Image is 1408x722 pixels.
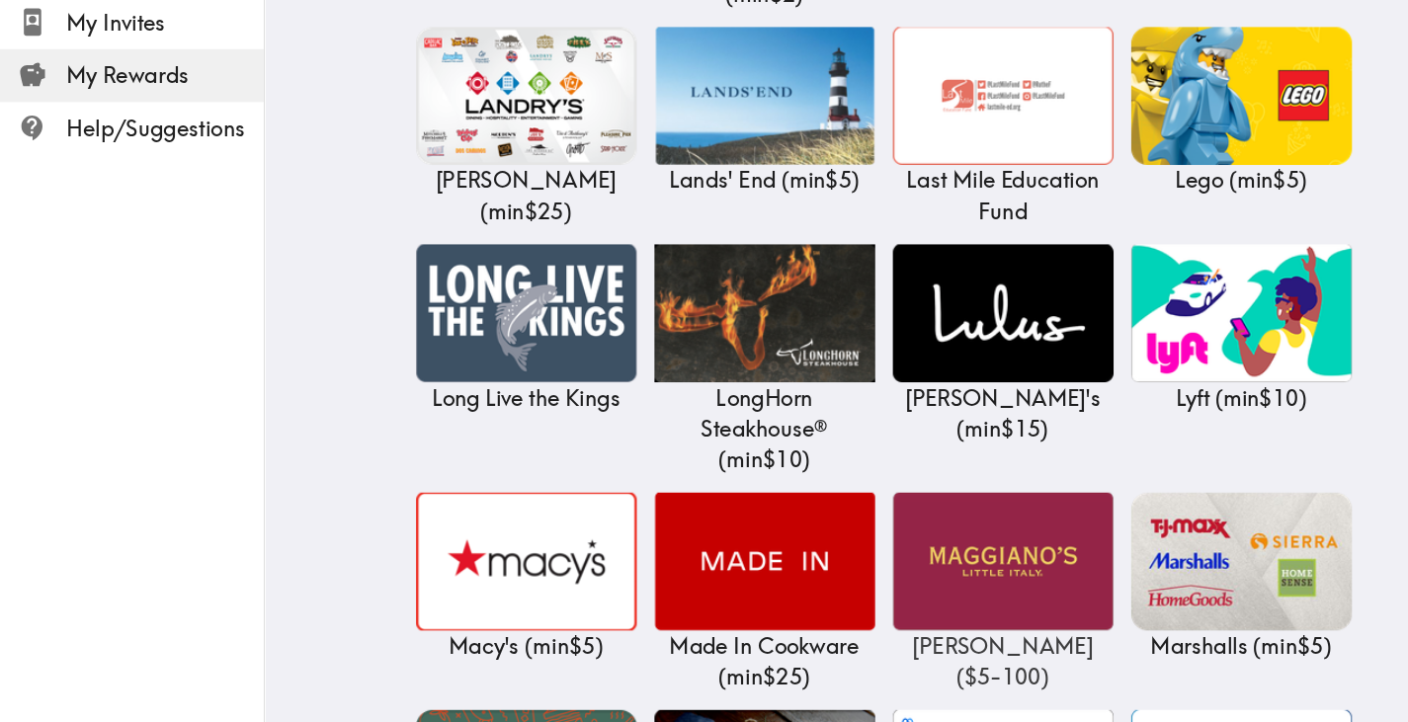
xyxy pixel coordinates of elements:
[799,294,997,473] a: Lulu's[PERSON_NAME]'s (min$15)
[799,517,997,640] img: Maggiano's
[1013,517,1210,668] a: MarshallsMarshalls (min$5)
[1013,294,1210,445] a: LyftLyft (min$10)
[373,517,570,640] img: Macy's
[586,100,784,251] a: Lands' EndLands' End (min$5)
[1013,223,1210,251] p: Lego ( min $5 )
[799,418,997,473] p: [PERSON_NAME]'s ( min $15 )
[373,100,570,279] a: Landry's[PERSON_NAME] (min$25)
[373,223,570,279] p: [PERSON_NAME] ( min $25 )
[1013,640,1210,668] p: Marshalls ( min $5 )
[1013,418,1210,445] p: Lyft ( min $10 )
[1367,15,1392,49] span: M
[373,294,570,418] img: Long Live the Kings
[799,640,997,695] p: [PERSON_NAME] ( $5 - 100 )
[373,640,570,668] p: Macy's ( min $5 )
[59,82,236,110] span: My Invites
[59,129,236,157] span: My Rewards
[586,294,784,501] a: LongHorn Steakhouse®LongHorn Steakhouse® (min$10)
[373,100,570,223] img: Landry's
[373,418,570,445] p: Long Live the Kings
[586,223,784,251] p: Lands' End ( min $5 )
[799,517,997,695] a: Maggiano's[PERSON_NAME] ($5-100)
[1358,12,1397,51] button: M
[373,517,570,668] a: Macy'sMacy's (min$5)
[586,517,784,640] img: Made In Cookware
[373,294,570,445] a: Long Live the KingsLong Live the Kings
[586,517,784,695] a: Made In CookwareMade In Cookware (min$25)
[1013,100,1210,251] a: LegoLego (min$5)
[799,100,997,279] a: Last Mile Education FundLast Mile Education Fund
[586,100,784,223] img: Lands' End
[59,177,236,204] span: Help/Suggestions
[586,640,784,695] p: Made In Cookware ( min $25 )
[261,13,1305,50] h3: My Rewards
[1013,517,1210,640] img: Marshalls
[586,294,784,418] img: LongHorn Steakhouse®
[1013,294,1210,418] img: Lyft
[799,100,997,223] img: Last Mile Education Fund
[799,294,997,418] img: Lulu's
[799,223,997,279] p: Last Mile Education Fund
[586,418,784,501] p: LongHorn Steakhouse® ( min $10 )
[1013,100,1210,223] img: Lego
